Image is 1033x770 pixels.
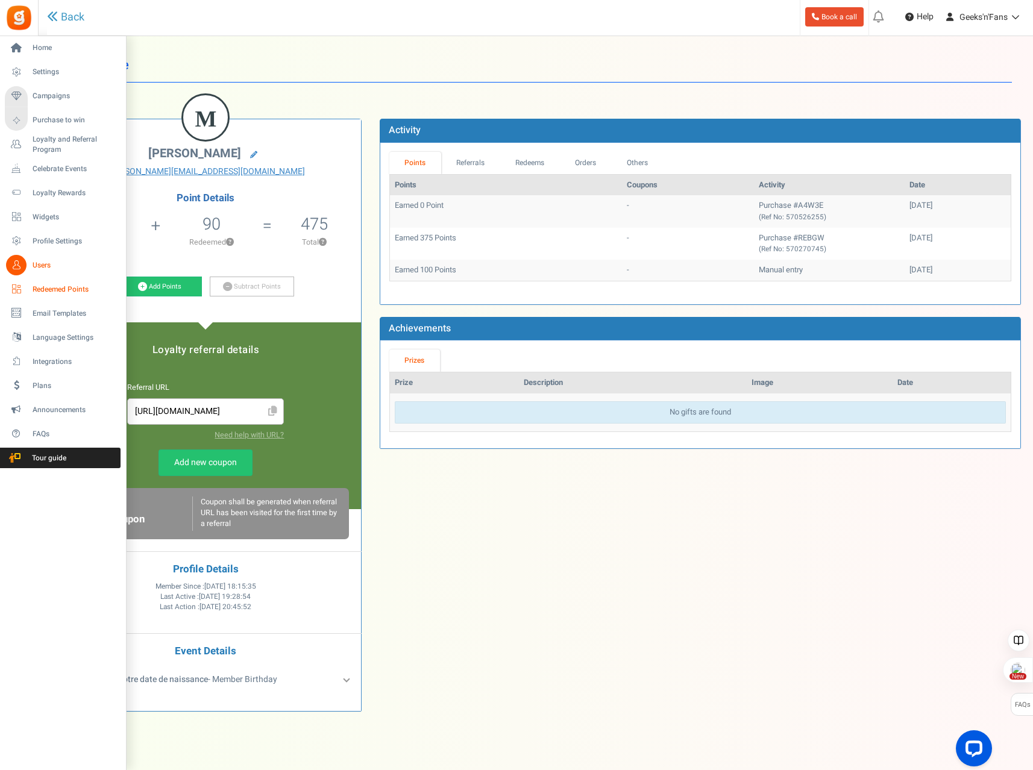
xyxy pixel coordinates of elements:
div: [DATE] [909,200,1006,211]
th: Date [905,175,1011,196]
a: Email Templates [5,303,121,324]
h1: User Profile [59,48,1012,83]
a: Settings [5,62,121,83]
span: Last Action : [160,602,251,612]
div: [DATE] [909,264,1006,276]
h5: 475 [301,215,328,233]
b: Entrez votre date de naissance [93,673,208,686]
button: ? [226,239,234,246]
a: Points [389,152,441,174]
h4: Profile Details [60,564,352,575]
a: Announcements [5,399,121,420]
span: Redeemed Points [33,284,117,295]
span: Home [33,43,117,53]
a: FAQs [5,424,121,444]
span: Member Since : [155,581,256,592]
a: [PERSON_NAME][EMAIL_ADDRESS][DOMAIN_NAME] [60,166,352,178]
a: Plans [5,375,121,396]
span: Users [33,260,117,271]
figcaption: M [183,95,228,142]
a: Subtract Points [210,277,294,297]
span: Last Active : [160,592,251,602]
small: (Ref No: 570526255) [759,212,826,222]
span: FAQs [1014,693,1031,716]
th: Date [893,372,1011,393]
a: Referrals [441,152,500,174]
h5: 90 [203,215,221,233]
td: Earned 0 Point [390,195,622,227]
b: Activity [389,123,421,137]
a: Widgets [5,207,121,227]
th: Activity [754,175,905,196]
td: Purchase #A4W3E [754,195,905,227]
a: Add Points [118,277,202,297]
a: Loyalty and Referral Program [5,134,121,155]
a: Purchase to win [5,110,121,131]
td: Purchase #REBGW [754,228,905,260]
a: Help [900,7,938,27]
a: Campaigns [5,86,121,107]
th: Points [390,175,622,196]
h4: Event Details [60,646,352,657]
th: Image [747,372,893,393]
th: Coupons [622,175,754,196]
span: Help [914,11,934,23]
div: Coupon shall be generated when referral URL has been visited for the first time by a referral [192,496,341,531]
button: ? [319,239,327,246]
td: - [622,195,754,227]
a: Loyalty Rewards [5,183,121,203]
th: Prize [390,372,519,393]
a: Redeems [500,152,560,174]
span: Geeks'n'Fans [959,11,1008,23]
span: Loyalty and Referral Program [33,134,121,155]
span: Integrations [33,357,117,367]
div: No gifts are found [395,401,1006,424]
td: - [622,228,754,260]
span: Profile Settings [33,236,117,246]
p: Total [273,237,355,248]
th: Description [519,372,747,393]
span: Click to Copy [263,401,283,422]
td: - [622,260,754,281]
h6: Referral URL [127,384,284,392]
span: Celebrate Events [33,164,117,174]
small: (Ref No: 570270745) [759,244,826,254]
span: [DATE] 18:15:35 [204,581,256,592]
span: - Member Birthday [93,673,277,686]
span: Widgets [33,212,117,222]
span: [DATE] 19:28:54 [199,592,251,602]
span: Email Templates [33,308,117,319]
span: Tour guide [5,453,90,463]
span: Loyalty Rewards [33,188,117,198]
a: Integrations [5,351,121,372]
a: Users [5,255,121,275]
span: Manual entry [759,264,803,275]
a: Prizes [389,349,440,372]
div: [DATE] [909,233,1006,244]
a: Others [612,152,664,174]
span: Purchase to win [33,115,117,125]
span: Plans [33,381,117,391]
span: Language Settings [33,333,117,343]
h6: Loyalty Referral Coupon [71,502,192,525]
a: Language Settings [5,327,121,348]
td: Earned 375 Points [390,228,622,260]
span: FAQs [33,429,117,439]
span: Announcements [33,405,117,415]
a: Profile Settings [5,231,121,251]
b: Achievements [389,321,451,336]
span: [DATE] 20:45:52 [199,602,251,612]
a: Book a call [805,7,864,27]
span: Settings [33,67,117,77]
span: Campaigns [33,91,117,101]
a: Celebrate Events [5,158,121,179]
a: Home [5,38,121,58]
a: Orders [560,152,612,174]
img: Gratisfaction [5,4,33,31]
p: Redeemed [162,237,262,248]
h4: Point Details [51,193,361,204]
a: Need help with URL? [215,430,284,440]
h5: Loyalty referral details [63,345,349,355]
span: [PERSON_NAME] [148,145,241,162]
